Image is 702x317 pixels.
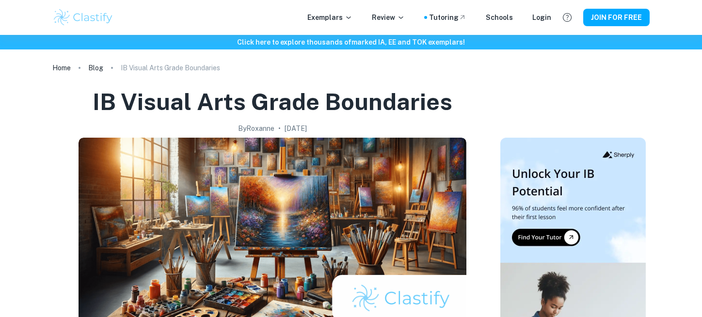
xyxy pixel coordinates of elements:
[121,63,220,73] p: IB Visual Arts Grade Boundaries
[429,12,466,23] a: Tutoring
[278,123,281,134] p: •
[285,123,307,134] h2: [DATE]
[88,61,103,75] a: Blog
[307,12,352,23] p: Exemplars
[52,61,71,75] a: Home
[93,86,452,117] h1: IB Visual Arts Grade Boundaries
[238,123,274,134] h2: By Roxanne
[486,12,513,23] a: Schools
[532,12,551,23] a: Login
[583,9,650,26] button: JOIN FOR FREE
[372,12,405,23] p: Review
[2,37,700,48] h6: Click here to explore thousands of marked IA, EE and TOK exemplars !
[52,8,114,27] img: Clastify logo
[559,9,575,26] button: Help and Feedback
